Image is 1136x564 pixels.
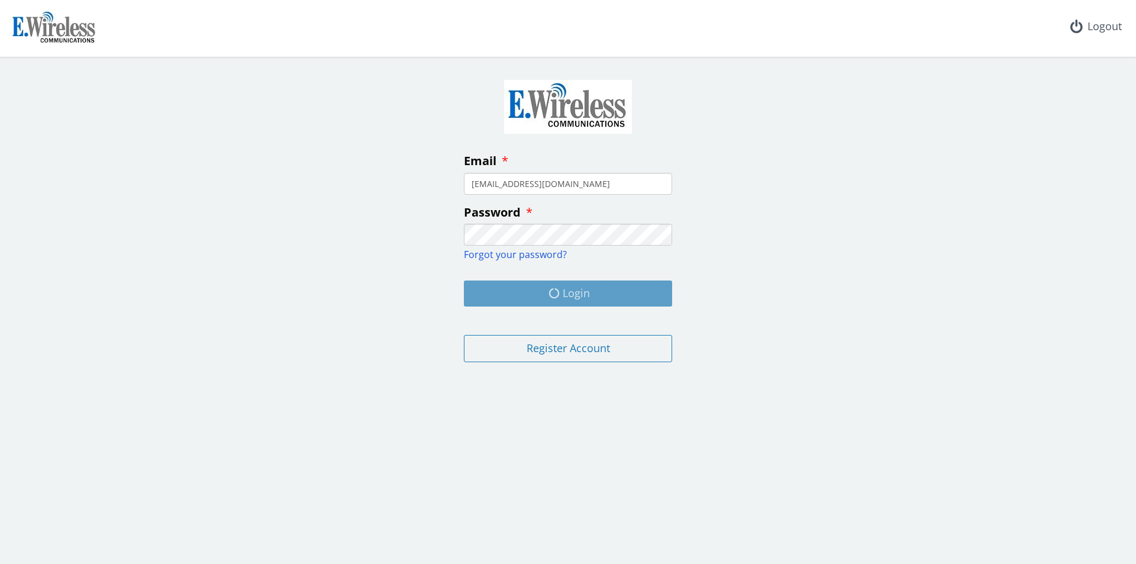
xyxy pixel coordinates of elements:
button: Register Account [464,335,672,362]
span: Password [464,204,521,220]
span: Email [464,153,496,169]
a: Forgot your password? [464,248,567,261]
button: Login [464,281,672,307]
input: enter your email address [464,173,672,195]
